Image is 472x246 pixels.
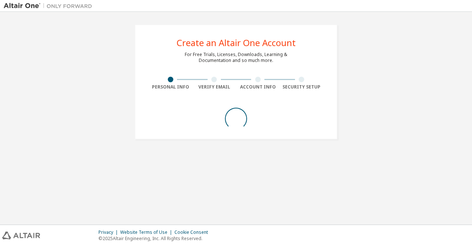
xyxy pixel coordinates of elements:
div: Create an Altair One Account [177,38,296,47]
div: Security Setup [280,84,324,90]
img: Altair One [4,2,96,10]
div: Website Terms of Use [120,229,174,235]
div: Privacy [98,229,120,235]
img: altair_logo.svg [2,232,40,239]
p: © 2025 Altair Engineering, Inc. All Rights Reserved. [98,235,212,242]
div: Cookie Consent [174,229,212,235]
div: Account Info [236,84,280,90]
div: Personal Info [149,84,192,90]
div: Verify Email [192,84,236,90]
div: For Free Trials, Licenses, Downloads, Learning & Documentation and so much more. [185,52,287,63]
